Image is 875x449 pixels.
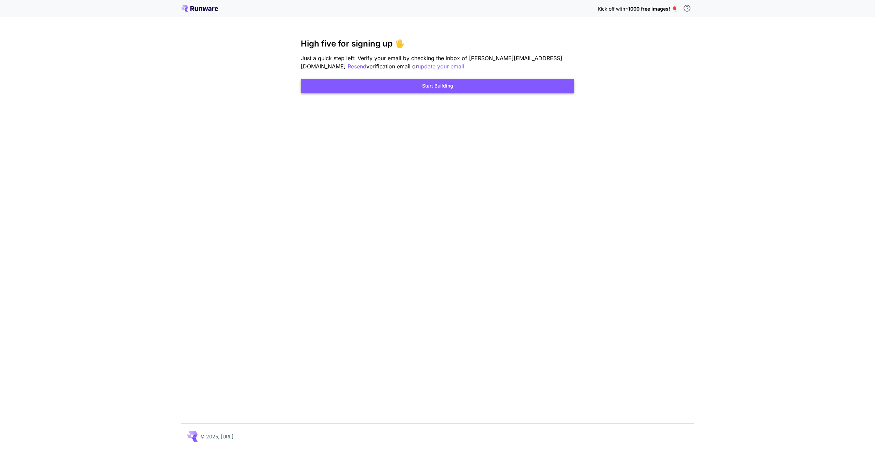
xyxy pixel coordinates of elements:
[348,62,366,71] button: Resend
[301,55,562,70] span: Just a quick step left: Verify your email by checking the inbox of [PERSON_NAME][EMAIL_ADDRESS][D...
[301,39,574,49] h3: High five for signing up 🖐️
[366,63,418,70] span: verification email or
[200,433,233,440] p: © 2025, [URL]
[598,6,625,12] span: Kick off with
[680,1,694,15] button: In order to qualify for free credit, you need to sign up with a business email address and click ...
[625,6,677,12] span: ~1000 free images! 🎈
[418,62,466,71] button: update your email.
[301,79,574,93] button: Start Building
